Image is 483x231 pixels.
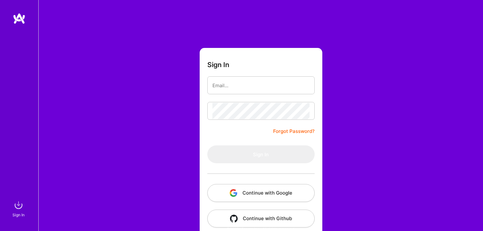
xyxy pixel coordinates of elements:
h3: Sign In [207,61,229,69]
img: sign in [12,199,25,212]
img: logo [13,13,26,24]
button: Continue with Google [207,184,315,202]
div: Sign In [12,212,25,218]
img: icon [230,189,237,197]
button: Continue with Github [207,210,315,227]
img: icon [230,215,238,222]
button: Sign In [207,145,315,163]
input: Email... [212,77,310,94]
a: Forgot Password? [273,127,315,135]
a: sign inSign In [13,199,25,218]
